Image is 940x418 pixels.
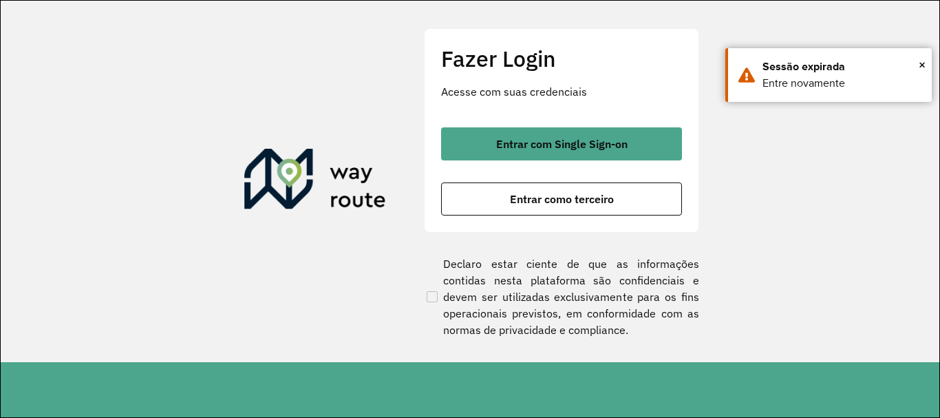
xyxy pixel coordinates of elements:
div: Entre novamente [762,75,921,92]
p: Acesse com suas credenciais [441,83,682,100]
h2: Fazer Login [441,45,682,72]
span: × [919,54,926,75]
button: button [441,127,682,160]
img: Roteirizador AmbevTech [244,149,386,215]
div: Sessão expirada [762,59,921,75]
span: Entrar com Single Sign-on [496,138,628,149]
label: Declaro estar ciente de que as informações contidas nesta plataforma são confidenciais e devem se... [424,255,699,338]
button: Close [919,54,926,75]
button: button [441,182,682,216]
span: Entrar como terceiro [510,194,614,205]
